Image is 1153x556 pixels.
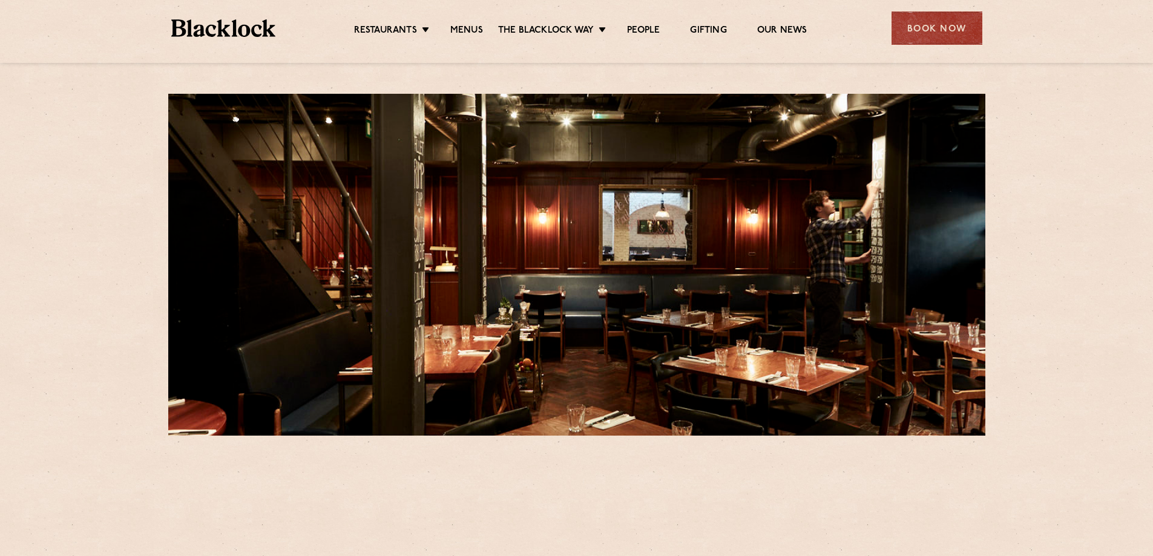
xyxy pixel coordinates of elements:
[498,25,594,38] a: The Blacklock Way
[354,25,417,38] a: Restaurants
[627,25,660,38] a: People
[171,19,276,37] img: BL_Textured_Logo-footer-cropped.svg
[892,11,982,45] div: Book Now
[757,25,807,38] a: Our News
[690,25,726,38] a: Gifting
[450,25,483,38] a: Menus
